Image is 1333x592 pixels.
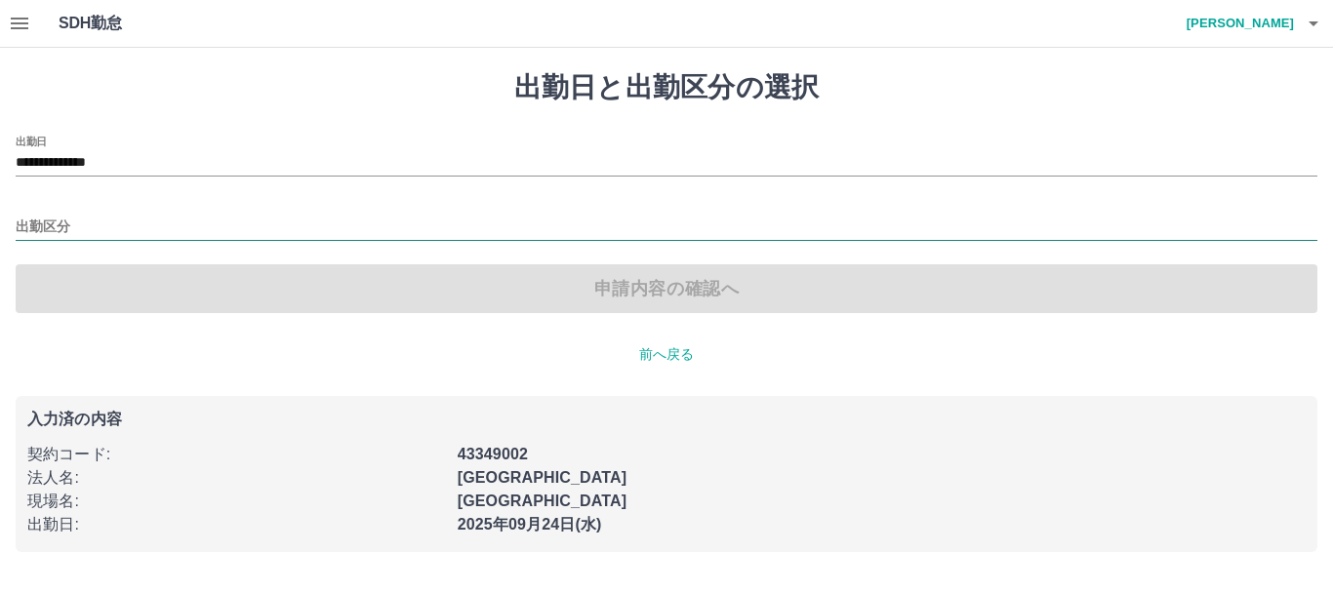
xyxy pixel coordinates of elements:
b: 43349002 [458,446,528,462]
p: 前へ戻る [16,344,1317,365]
p: 契約コード : [27,443,446,466]
label: 出勤日 [16,134,47,148]
b: [GEOGRAPHIC_DATA] [458,469,627,486]
h1: 出勤日と出勤区分の選択 [16,71,1317,104]
p: 現場名 : [27,490,446,513]
p: 入力済の内容 [27,412,1306,427]
b: [GEOGRAPHIC_DATA] [458,493,627,509]
p: 出勤日 : [27,513,446,536]
b: 2025年09月24日(水) [458,516,602,533]
p: 法人名 : [27,466,446,490]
